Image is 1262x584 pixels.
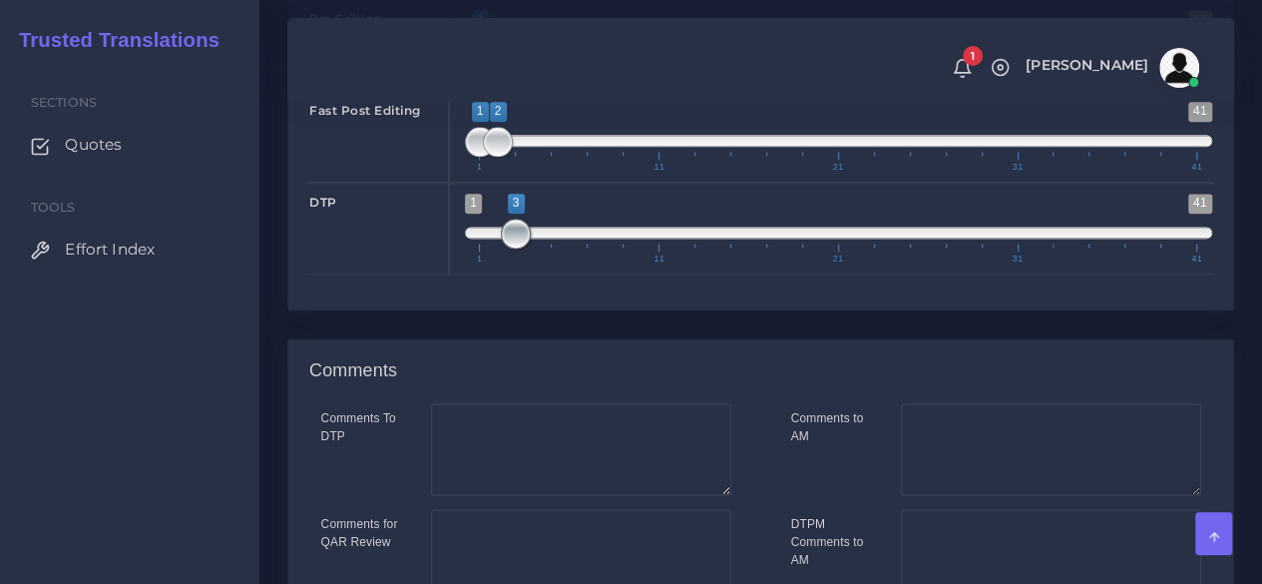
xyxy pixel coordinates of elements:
[5,28,219,52] h2: Trusted Translations
[1188,255,1205,264] span: 41
[1009,163,1026,172] span: 31
[490,102,507,121] span: 2
[1026,58,1148,72] span: [PERSON_NAME]
[15,229,244,271] a: Effort Index
[15,124,244,166] a: Quotes
[1016,48,1206,88] a: [PERSON_NAME]avatar
[1188,163,1205,172] span: 41
[791,409,871,445] label: Comments to AM
[830,163,847,172] span: 21
[309,360,397,382] h4: Comments
[309,103,421,118] strong: Fast Post Editing
[5,24,219,57] a: Trusted Translations
[474,255,486,264] span: 1
[465,194,482,213] span: 1
[650,255,667,264] span: 11
[31,200,76,215] span: Tools
[1188,194,1212,213] span: 41
[65,134,122,156] span: Quotes
[474,163,486,172] span: 1
[472,102,489,121] span: 1
[1188,102,1212,121] span: 41
[791,515,871,569] label: DTPM Comments to AM
[945,57,980,79] a: 1
[309,195,337,210] strong: DTP
[830,255,847,264] span: 21
[65,239,155,261] span: Effort Index
[963,46,983,66] span: 1
[321,409,401,445] label: Comments To DTP
[1159,48,1199,88] img: avatar
[321,515,401,551] label: Comments for QAR Review
[1009,255,1026,264] span: 31
[31,95,97,110] span: Sections
[650,163,667,172] span: 11
[508,194,525,213] span: 3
